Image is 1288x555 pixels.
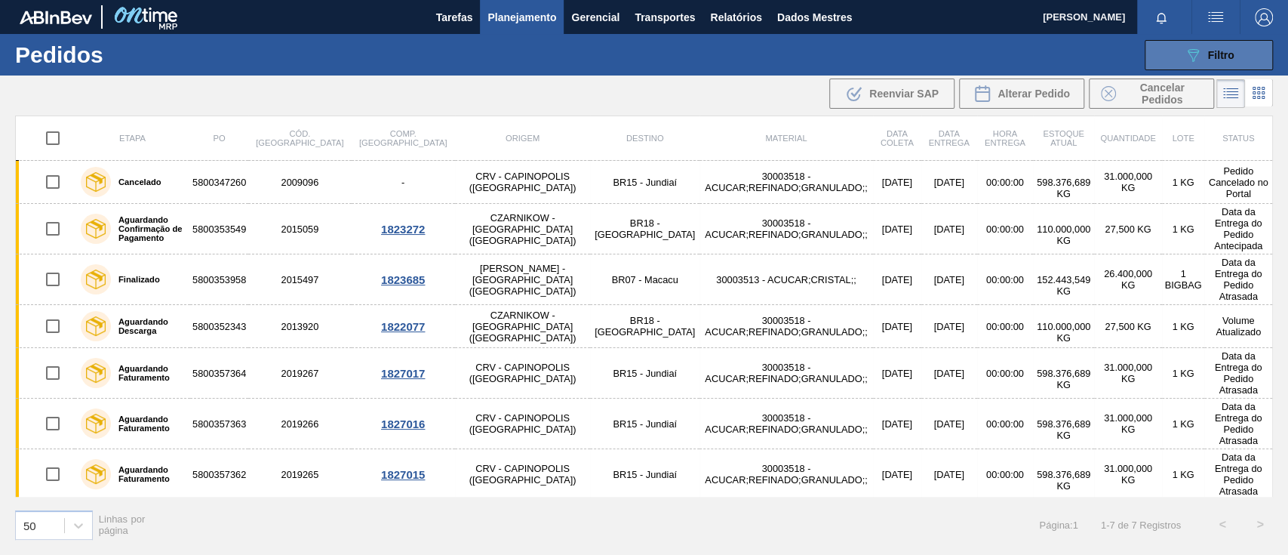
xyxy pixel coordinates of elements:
[1100,134,1155,143] span: Quantidade
[15,42,103,67] font: Pedidos
[1204,449,1272,500] td: Data da Entrega do Pedido Atrasada
[354,468,453,481] div: 1827015
[111,177,161,187] label: Cancelado
[985,129,1025,147] span: Hora Entrega
[99,513,146,536] span: Linhas por página
[590,161,699,204] td: BR15 - Jundiaí
[1094,449,1162,500] td: 31.000,000 KG
[998,88,1070,100] span: Alterar Pedido
[436,11,473,23] font: Tarefas
[455,348,591,399] td: CRV - CAPINOPOLIS ([GEOGRAPHIC_DATA])
[16,449,1273,500] a: Aguardando Faturamento58003573622019265CRV - CAPINOPOLIS ([GEOGRAPHIC_DATA])BR15 - Jundiaí3000351...
[921,204,977,254] td: [DATE]
[354,223,453,236] div: 1823272
[977,399,1033,449] td: 00:00:00
[248,254,351,305] td: 2015497
[873,305,921,348] td: [DATE]
[1204,348,1272,399] td: Data da Entrega do Pedido Atrasada
[590,449,699,500] td: BR15 - Jundiaí
[699,161,873,204] td: 30003518 - ACUCAR;REFINADO;GRANULADO;;
[1162,161,1204,204] td: 1 KG
[1094,305,1162,348] td: 27,500 KG
[354,367,453,380] div: 1827017
[354,273,453,286] div: 1823685
[16,348,1273,399] a: Aguardando Faturamento58003573642019267CRV - CAPINOPOLIS ([GEOGRAPHIC_DATA])BR15 - Jundiaí3000351...
[190,399,248,449] td: 5800357363
[626,134,664,143] span: Destino
[455,399,591,449] td: CRV - CAPINOPOLIS ([GEOGRAPHIC_DATA])
[256,129,343,147] span: Cód. [GEOGRAPHIC_DATA]
[16,204,1273,254] a: Aguardando Confirmação de Pagamento58003535492015059CZARNIKOW - [GEOGRAPHIC_DATA] ([GEOGRAPHIC_DA...
[214,134,226,143] span: PO
[1094,204,1162,254] td: 27,500 KG
[699,204,873,254] td: 30003518 - ACUCAR;REFINADO;GRANULADO;;
[921,161,977,204] td: [DATE]
[881,129,914,147] span: Data coleta
[111,317,184,335] label: Aguardando Descarga
[248,204,351,254] td: 2015059
[921,348,977,399] td: [DATE]
[111,215,184,242] label: Aguardando Confirmação de Pagamento
[873,204,921,254] td: [DATE]
[455,254,591,305] td: [PERSON_NAME] - [GEOGRAPHIC_DATA] ([GEOGRAPHIC_DATA])
[977,161,1033,204] td: 00:00:00
[1216,79,1245,108] div: Visão em Lista
[1255,8,1273,26] img: Sair
[777,11,853,23] font: Dados Mestres
[1043,11,1125,23] font: [PERSON_NAME]
[1037,418,1090,441] span: 598.376,689 KG
[16,254,1273,305] a: Finalizado58003539582015497[PERSON_NAME] - [GEOGRAPHIC_DATA] ([GEOGRAPHIC_DATA])BR07 - Macacu3000...
[977,254,1033,305] td: 00:00:00
[23,519,36,532] div: 50
[635,11,695,23] font: Transportes
[873,399,921,449] td: [DATE]
[1094,254,1162,305] td: 26.400,000 KG
[190,449,248,500] td: 5800357362
[1204,161,1272,204] td: Pedido Cancelado no Portal
[190,204,248,254] td: 5800353549
[1204,254,1272,305] td: Data da Entrega do Pedido Atrasada
[487,11,556,23] font: Planejamento
[959,79,1084,109] div: Alterar Pedido
[765,134,807,143] span: Material
[455,449,591,500] td: CRV - CAPINOPOLIS ([GEOGRAPHIC_DATA])
[1094,161,1162,204] td: 31.000,000 KG
[190,254,248,305] td: 5800353958
[590,204,699,254] td: BR18 - [GEOGRAPHIC_DATA]
[590,254,699,305] td: BR07 - Macacu
[590,348,699,399] td: BR15 - Jundiaí
[1094,399,1162,449] td: 31.000,000 KG
[20,11,92,24] img: TNhmsLtSVTkK8tSr43FrP2fwEKptu5GPRR3wAAAABJRU5ErkJggg==
[111,415,184,433] label: Aguardando Faturamento
[1245,79,1273,108] div: Visão em Cards
[1162,348,1204,399] td: 1 KG
[455,204,591,254] td: CZARNIKOW - [GEOGRAPHIC_DATA] ([GEOGRAPHIC_DATA])
[248,449,351,500] td: 2019265
[455,305,591,348] td: CZARNIKOW - [GEOGRAPHIC_DATA] ([GEOGRAPHIC_DATA])
[1089,79,1214,109] button: Cancelar Pedidos
[1208,49,1234,61] font: Filtro
[359,129,447,147] span: Comp. [GEOGRAPHIC_DATA]
[1037,368,1090,390] span: 598.376,689 KG
[710,11,761,23] font: Relatórios
[977,204,1033,254] td: 00:00:00
[829,79,954,109] div: Reenviar SAP
[921,449,977,500] td: [DATE]
[16,161,1273,204] a: Cancelado58003472602009096-CRV - CAPINOPOLIS ([GEOGRAPHIC_DATA])BR15 - Jundiaí30003518 - ACUCAR;R...
[1101,520,1181,531] span: 1 - 7 de 7 Registros
[1094,348,1162,399] td: 31.000,000 KG
[921,254,977,305] td: [DATE]
[873,449,921,500] td: [DATE]
[699,399,873,449] td: 30003518 - ACUCAR;REFINADO;GRANULADO;;
[1172,134,1194,143] span: Lote
[977,449,1033,500] td: 00:00:00
[1204,305,1272,348] td: Volume Atualizado
[506,134,539,143] span: Origem
[111,364,184,382] label: Aguardando Faturamento
[869,88,939,100] span: Reenviar SAP
[571,11,619,23] font: Gerencial
[190,348,248,399] td: 5800357364
[1162,204,1204,254] td: 1 KG
[111,465,184,483] label: Aguardando Faturamento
